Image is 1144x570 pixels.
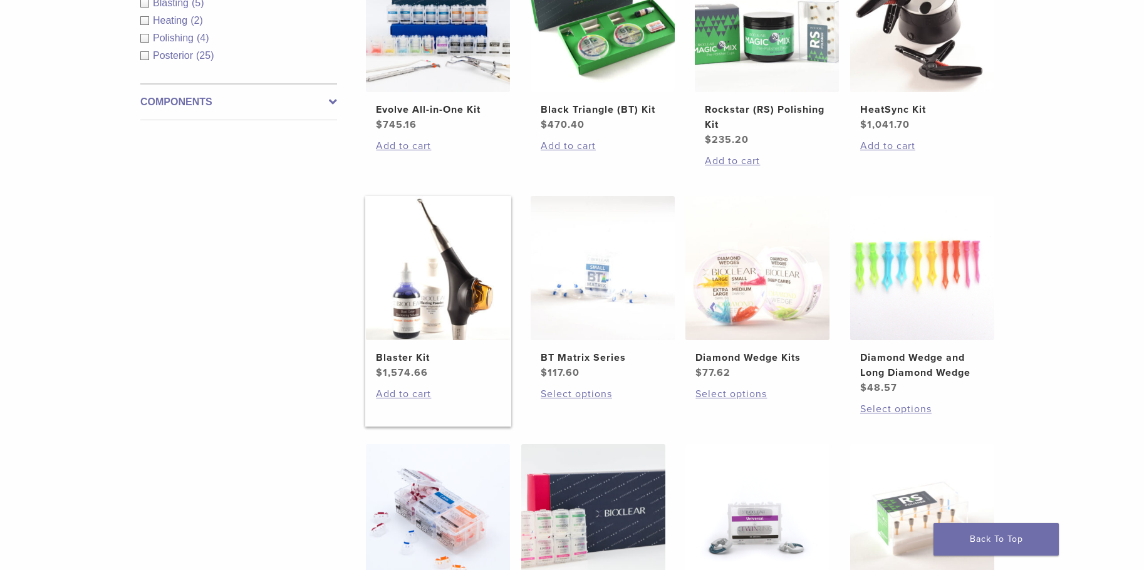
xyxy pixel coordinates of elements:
[705,102,829,132] h2: Rockstar (RS) Polishing Kit
[365,196,511,380] a: Blaster KitBlaster Kit $1,574.66
[695,366,702,379] span: $
[376,118,383,131] span: $
[376,366,383,379] span: $
[541,386,665,402] a: Select options for “BT Matrix Series”
[685,196,831,380] a: Diamond Wedge KitsDiamond Wedge Kits $77.62
[197,33,209,43] span: (4)
[695,350,819,365] h2: Diamond Wedge Kits
[860,118,867,131] span: $
[153,15,190,26] span: Heating
[541,118,548,131] span: $
[933,523,1059,556] a: Back To Top
[153,50,196,61] span: Posterior
[376,102,500,117] h2: Evolve All-in-One Kit
[860,138,984,153] a: Add to cart: “HeatSync Kit”
[541,138,665,153] a: Add to cart: “Black Triangle (BT) Kit”
[860,102,984,117] h2: HeatSync Kit
[705,133,712,146] span: $
[695,386,819,402] a: Select options for “Diamond Wedge Kits”
[541,102,665,117] h2: Black Triangle (BT) Kit
[376,386,500,402] a: Add to cart: “Blaster Kit”
[376,366,428,379] bdi: 1,574.66
[860,402,984,417] a: Select options for “Diamond Wedge and Long Diamond Wedge”
[366,196,510,340] img: Blaster Kit
[153,33,197,43] span: Polishing
[685,196,829,340] img: Diamond Wedge Kits
[196,50,214,61] span: (25)
[850,196,996,395] a: Diamond Wedge and Long Diamond WedgeDiamond Wedge and Long Diamond Wedge $48.57
[541,366,548,379] span: $
[376,138,500,153] a: Add to cart: “Evolve All-in-One Kit”
[860,350,984,380] h2: Diamond Wedge and Long Diamond Wedge
[140,95,337,110] label: Components
[695,366,731,379] bdi: 77.62
[860,118,910,131] bdi: 1,041.70
[531,196,675,340] img: BT Matrix Series
[541,118,585,131] bdi: 470.40
[190,15,203,26] span: (2)
[850,196,994,340] img: Diamond Wedge and Long Diamond Wedge
[530,196,676,380] a: BT Matrix SeriesBT Matrix Series $117.60
[541,366,580,379] bdi: 117.60
[705,153,829,168] a: Add to cart: “Rockstar (RS) Polishing Kit”
[705,133,749,146] bdi: 235.20
[376,118,417,131] bdi: 745.16
[860,381,867,394] span: $
[541,350,665,365] h2: BT Matrix Series
[376,350,500,365] h2: Blaster Kit
[860,381,897,394] bdi: 48.57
